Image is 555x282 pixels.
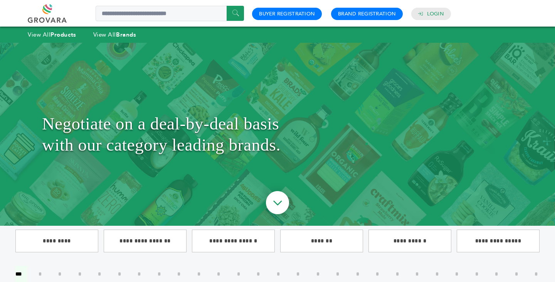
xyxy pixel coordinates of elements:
a: View AllProducts [28,31,76,39]
strong: Brands [116,31,136,39]
a: Brand Registration [338,10,396,17]
a: View AllBrands [93,31,136,39]
a: Login [427,10,444,17]
img: ourBrandsHeroArrow.png [257,183,298,224]
a: Buyer Registration [259,10,315,17]
strong: Products [50,31,76,39]
input: Search a product or brand... [96,6,244,21]
h1: Negotiate on a deal-by-deal basis with our category leading brands. [42,62,513,206]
